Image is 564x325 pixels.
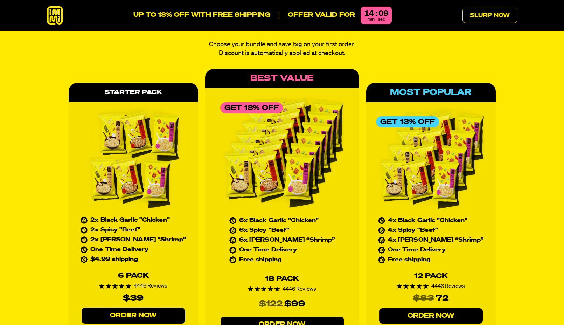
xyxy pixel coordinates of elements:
li: One Time Delivery [229,247,335,253]
li: Free shipping [378,257,484,263]
div: Starter Pack [69,83,198,102]
span: min [367,17,375,22]
li: 4x Black Garlic "Chicken" [378,218,484,223]
li: 2x Spicy "Beef" [81,227,186,233]
s: $83 [413,292,434,305]
li: 4x [PERSON_NAME] “Shrimp” [378,237,484,243]
div: $39 [123,292,144,305]
li: 6x [PERSON_NAME] “Shrimp” [229,237,335,243]
div: 4446 Reviews [99,283,167,289]
a: Order Now [379,308,483,324]
div: 09 [378,9,388,18]
div: $99 [284,297,305,311]
iframe: Marketing Popup [4,292,74,321]
div: : [375,9,377,18]
li: Free shipping [229,257,335,263]
div: 4446 Reviews [397,284,465,289]
div: 72 [436,292,448,305]
li: 6x Black Garlic "Chicken" [229,218,335,223]
li: One Time Delivery [378,247,484,253]
div: 18 Pack [265,275,299,282]
li: One Time Delivery [81,247,186,253]
p: Offer valid for [279,12,355,19]
div: Most Popular [366,83,496,102]
a: Slurp Now [462,8,517,23]
li: $4.99 shipping [81,257,186,262]
div: Get 18% Off [220,102,283,113]
p: UP TO 18% OFF WITH FREE SHIPPING [133,12,270,19]
div: 6 Pack [118,272,149,279]
li: 2x [PERSON_NAME] “Shrimp” [81,237,186,243]
li: 6x Spicy "Beef" [229,228,335,233]
div: 12 Pack [414,272,448,279]
a: Order Now [82,308,185,324]
p: Choose your bundle and save big on your first order. Discount is automatically applied at checkout. [178,40,386,58]
li: 4x Spicy "Beef" [378,228,484,233]
s: $122 [259,297,283,311]
div: 4446 Reviews [248,286,316,292]
div: Best Value [205,69,359,88]
li: 2x Black Garlic "Chicken" [81,217,186,223]
span: sec [378,17,385,22]
div: 14 [364,9,374,18]
div: Get 13% Off [376,116,439,127]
